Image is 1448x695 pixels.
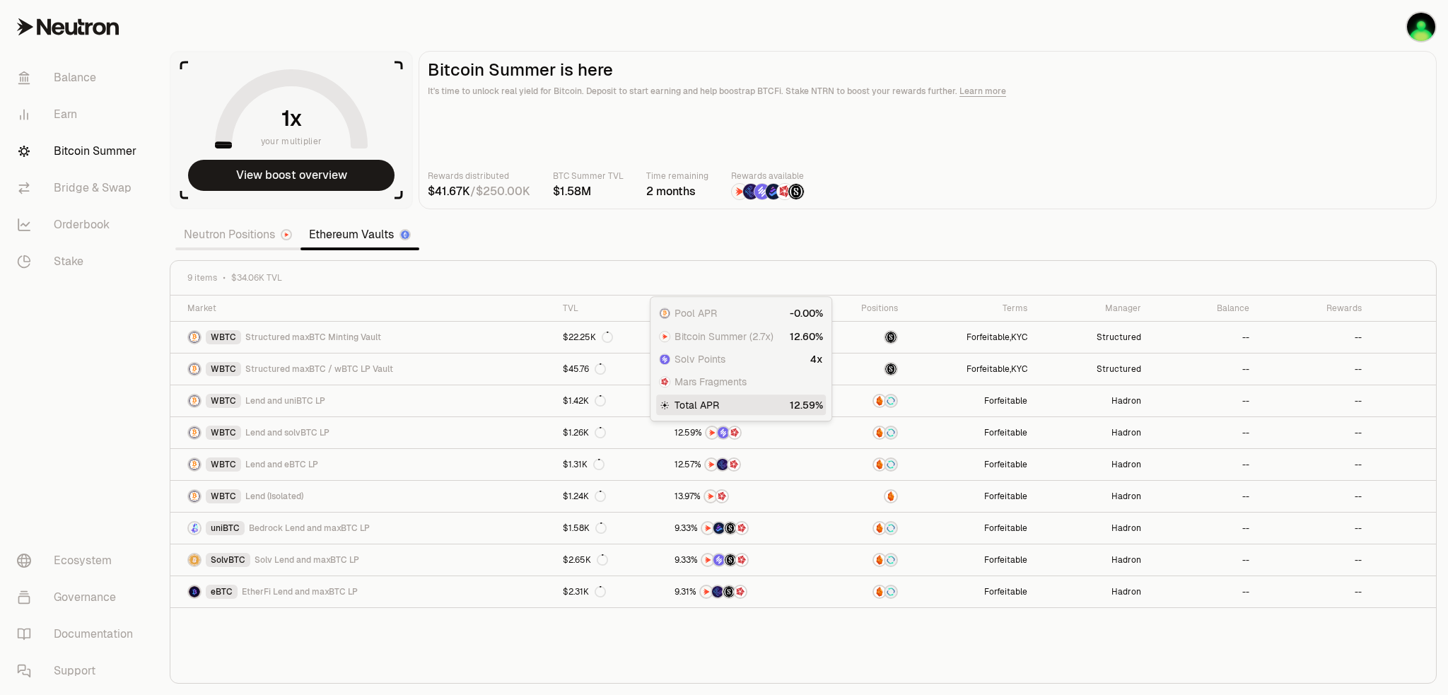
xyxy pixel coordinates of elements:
img: Solv Points [713,554,725,566]
p: Rewards available [731,169,805,183]
button: AmberSupervault [826,457,898,472]
button: Forfeitable [967,363,1010,375]
a: -- [1258,322,1370,353]
a: -- [1258,385,1370,416]
button: Forfeitable [984,586,1027,597]
a: Hadron [1036,449,1150,480]
div: $1.24K [563,491,606,502]
span: Solv Lend and maxBTC LP [255,554,359,566]
img: Ethereum Logo [401,230,409,239]
a: Forfeitable [906,544,1036,576]
div: / [428,183,530,200]
a: Amber [817,481,906,512]
button: KYC [1011,332,1027,343]
a: maxBTC [817,354,906,385]
a: Hadron [1036,385,1150,416]
a: Hadron [1036,544,1150,576]
a: NTRNBedrock DiamondsStructured PointsMars Fragments [666,513,817,544]
button: Forfeitable [984,522,1027,534]
a: WBTC LogoWBTCLend and eBTC LP [170,449,554,480]
button: AmberSupervault [826,394,898,408]
img: SolvBTC Logo [189,554,200,566]
a: -- [1150,449,1258,480]
img: Structured Points [788,184,804,199]
img: Bedrock Diamonds [766,184,781,199]
a: eBTC LogoeBTCEtherFi Lend and maxBTC LP [170,576,554,607]
button: KYC [1011,363,1027,375]
button: AmberSupervault [826,521,898,535]
a: -- [1150,513,1258,544]
img: NTRN [702,522,713,534]
a: $2.65K [554,544,666,576]
div: WBTC [206,330,241,344]
img: Mars Fragments [728,459,740,470]
div: $1.42K [563,395,606,407]
p: It's time to unlock real yield for Bitcoin. Deposit to start earning and help boostrap BTCFi. Sta... [428,84,1427,98]
img: Mars Fragments [716,491,728,502]
a: Forfeitable [906,576,1036,607]
div: $1.58K [563,522,607,534]
img: WBTC Logo [189,459,200,470]
span: EtherFi Lend and maxBTC LP [242,586,358,597]
button: NTRNSolv PointsStructured PointsMars Fragments [675,553,809,567]
div: WBTC [206,489,241,503]
div: uniBTC [206,521,245,535]
span: , [967,363,1027,375]
button: NTRNSolv PointsMars Fragments [675,426,809,440]
div: WBTC [206,362,241,376]
a: -- [1150,544,1258,576]
span: $34.06K TVL [231,272,282,284]
a: AmberSupervault [817,417,906,448]
div: WBTC [206,426,241,440]
a: -- [1150,385,1258,416]
button: NTRNMars Fragments [675,489,809,503]
a: -- [1150,354,1258,385]
p: BTC Summer TVL [553,169,624,183]
img: Supervault [885,522,897,534]
a: NTRNSolv PointsMars Fragments [666,417,817,448]
img: Amber [874,554,885,566]
a: WBTC LogoWBTCLend (Isolated) [170,481,554,512]
button: NTRNBedrock DiamondsStructured PointsMars Fragments [675,521,809,535]
img: WBTC Logo [189,491,200,502]
a: -- [1150,576,1258,607]
a: Governance [6,579,153,616]
a: $22.25K [554,322,666,353]
button: Forfeitable [984,395,1027,407]
a: $1.31K [554,449,666,480]
a: -- [1258,544,1370,576]
a: Bitcoin Summer [6,133,153,170]
a: Structured [1036,322,1150,353]
div: $22.25K [563,332,613,343]
img: Mars Fragments [735,586,746,597]
img: Mars Fragments [729,427,740,438]
div: 4x [810,352,823,366]
img: WBTC Logo [189,427,200,438]
img: uniBTC Logo [189,522,200,534]
a: Hadron [1036,513,1150,544]
a: Forfeitable [906,513,1036,544]
a: Forfeitable [906,449,1036,480]
p: Time remaining [646,169,708,183]
img: EtherFi Points [743,184,759,199]
a: $1.42K [554,385,666,416]
span: your multiplier [261,134,322,148]
a: Earn [6,96,153,133]
a: Ethereum Vaults [300,221,419,249]
img: NTRN [705,491,716,502]
img: WBTC Logo [189,332,200,343]
img: NTRN [706,459,717,470]
span: Bitcoin Summer (2.7x) [675,329,773,344]
a: Structured [1036,354,1150,385]
a: Hadron [1036,417,1150,448]
a: Forfeitable [906,417,1036,448]
a: $1.58K [554,513,666,544]
button: Forfeitable [984,554,1027,566]
a: Bridge & Swap [6,170,153,206]
div: Balance [1158,303,1249,314]
div: Positions [826,303,898,314]
button: NTRNEtherFi PointsStructured PointsMars Fragments [675,585,809,599]
img: Mars Fragments [777,184,793,199]
div: WBTC [206,394,241,408]
a: -- [1150,322,1258,353]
